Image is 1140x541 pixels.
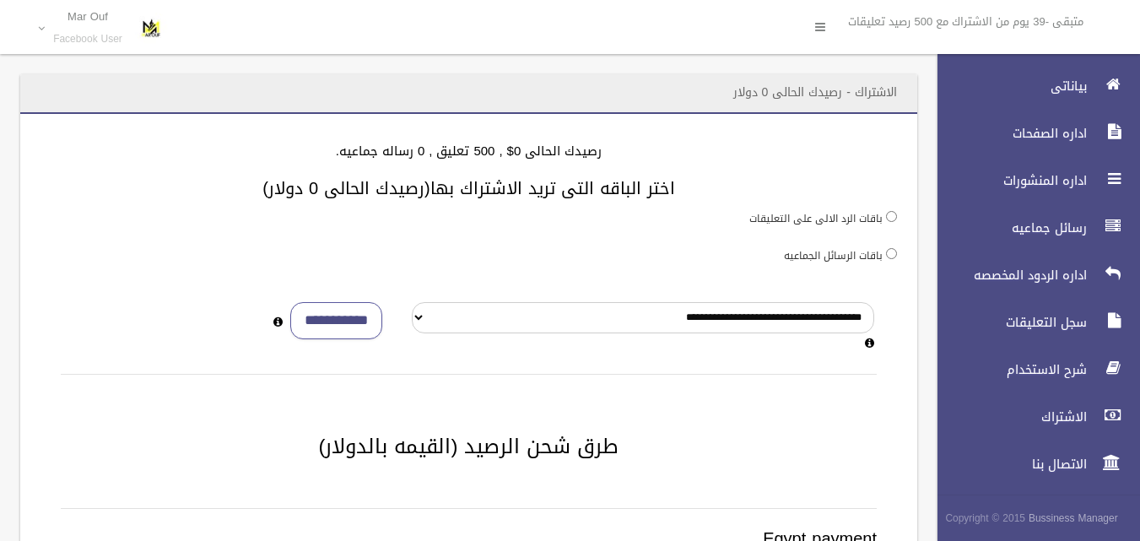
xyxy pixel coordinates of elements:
a: اداره الردود المخصصه [923,257,1140,294]
p: Mar Ouf [53,10,122,23]
h2: طرق شحن الرصيد (القيمه بالدولار) [41,436,897,457]
a: الاشتراك [923,398,1140,436]
span: الاشتراك [923,408,1092,425]
span: رسائل جماعيه [923,219,1092,236]
a: بياناتى [923,68,1140,105]
span: اداره المنشورات [923,172,1092,189]
span: اداره الصفحات [923,125,1092,142]
label: باقات الرسائل الجماعيه [784,246,883,265]
a: الاتصال بنا [923,446,1140,483]
small: Facebook User [53,33,122,46]
strong: Bussiness Manager [1029,509,1118,527]
span: Copyright © 2015 [945,509,1025,527]
a: اداره المنشورات [923,162,1140,199]
span: اداره الردود المخصصه [923,267,1092,284]
h3: اختر الباقه التى تريد الاشتراك بها(رصيدك الحالى 0 دولار) [41,179,897,197]
span: بياناتى [923,78,1092,95]
header: الاشتراك - رصيدك الحالى 0 دولار [713,76,917,109]
span: سجل التعليقات [923,314,1092,331]
label: باقات الرد الالى على التعليقات [749,209,883,228]
span: الاتصال بنا [923,456,1092,473]
a: رسائل جماعيه [923,209,1140,246]
a: سجل التعليقات [923,304,1140,341]
a: شرح الاستخدام [923,351,1140,388]
a: اداره الصفحات [923,115,1140,152]
h4: رصيدك الحالى 0$ , 500 تعليق , 0 رساله جماعيه. [41,144,897,159]
span: شرح الاستخدام [923,361,1092,378]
